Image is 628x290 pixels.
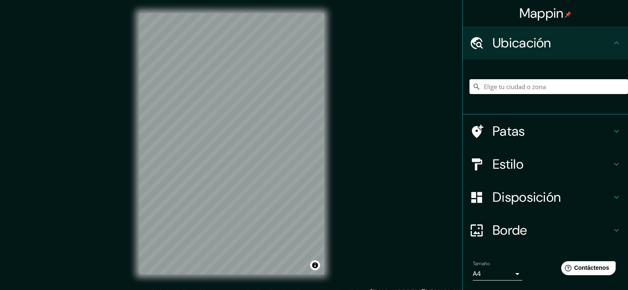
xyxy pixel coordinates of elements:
[565,11,571,18] img: pin-icon.png
[139,13,324,274] canvas: Mapa
[469,79,628,94] input: Elige tu ciudad o zona
[473,267,522,281] div: A4
[473,269,481,278] font: A4
[493,156,524,173] font: Estilo
[555,258,619,281] iframe: Lanzador de widgets de ayuda
[463,214,628,247] div: Borde
[493,34,551,52] font: Ubicación
[473,260,490,267] font: Tamaño
[493,189,561,206] font: Disposición
[493,222,527,239] font: Borde
[463,26,628,59] div: Ubicación
[463,181,628,214] div: Disposición
[493,123,525,140] font: Patas
[463,148,628,181] div: Estilo
[463,115,628,148] div: Patas
[519,5,564,22] font: Mappin
[310,260,320,270] button: Activar o desactivar atribución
